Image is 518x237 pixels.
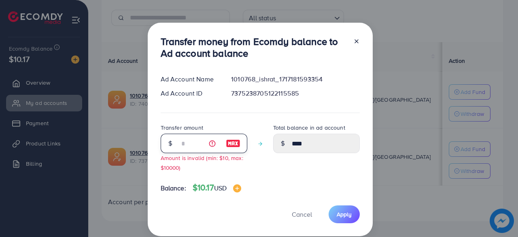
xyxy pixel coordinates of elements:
span: Cancel [292,210,312,219]
span: Balance: [161,184,186,193]
div: 1010768_ishrat_1717181593354 [225,75,366,84]
h3: Transfer money from Ecomdy balance to Ad account balance [161,36,347,59]
small: Amount is invalid (min: $10, max: $10000) [161,154,243,171]
div: Ad Account ID [154,89,225,98]
img: image [226,139,240,148]
span: Apply [337,210,352,218]
button: Cancel [282,205,322,223]
label: Transfer amount [161,124,203,132]
div: Ad Account Name [154,75,225,84]
h4: $10.17 [193,183,241,193]
label: Total balance in ad account [273,124,345,132]
img: image [233,184,241,192]
button: Apply [329,205,360,223]
div: 7375238705122115585 [225,89,366,98]
span: USD [214,184,227,192]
